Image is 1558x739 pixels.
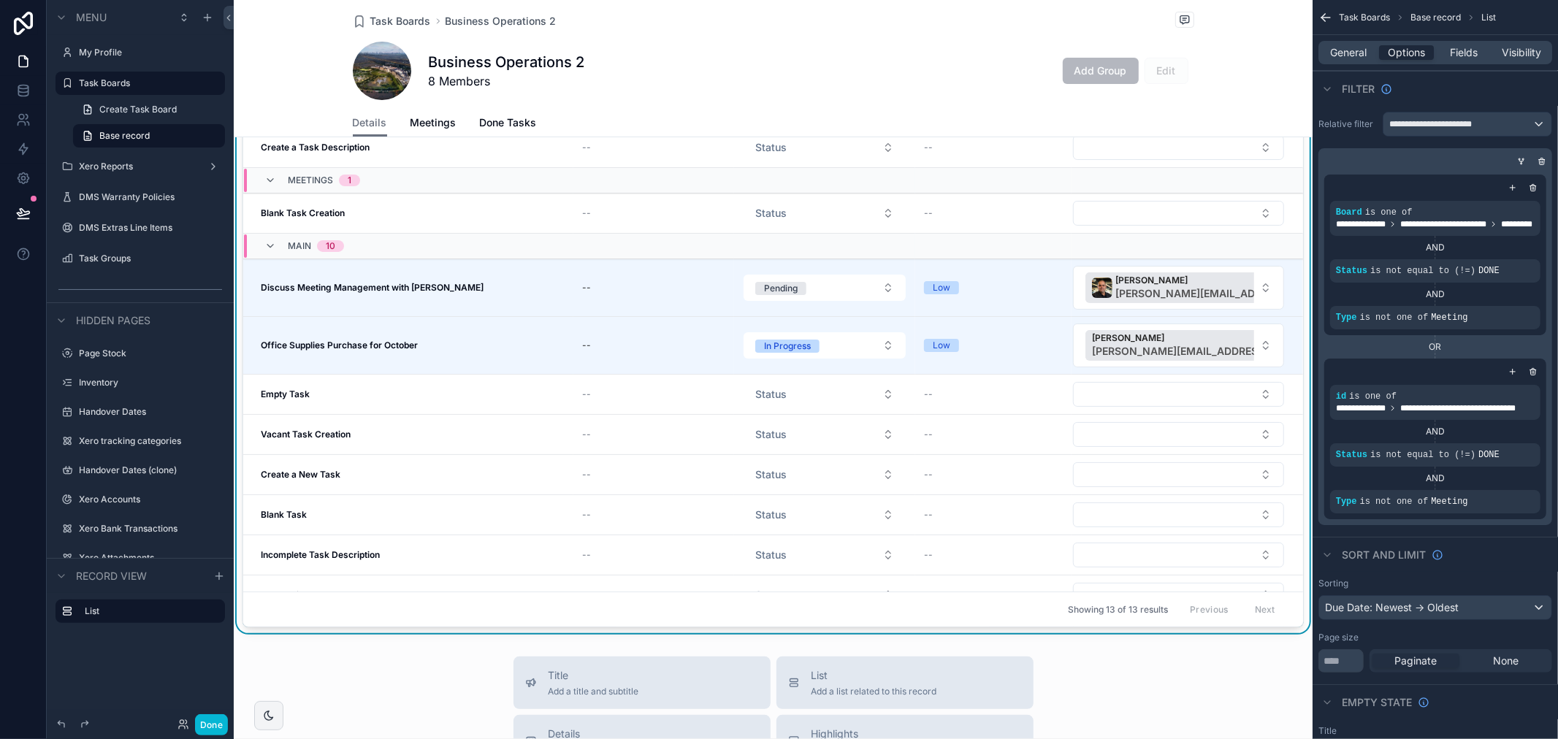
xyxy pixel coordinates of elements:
[1336,497,1357,507] span: Type
[924,388,1063,400] a: --
[582,340,591,351] p: --
[1342,548,1426,562] span: Sort And Limit
[429,72,585,90] span: 8 Members
[582,509,591,521] span: --
[812,668,937,683] span: List
[85,605,213,617] label: List
[1342,82,1375,96] span: Filter
[744,462,906,488] button: Select Button
[1336,207,1362,218] span: Board
[261,589,352,600] strong: Summarize Text Task
[79,77,216,89] label: Task Boards
[924,549,933,561] span: --
[743,461,906,489] a: Select Button
[1072,265,1285,310] a: Select Button
[582,469,725,480] a: --
[743,134,906,161] a: Select Button
[261,282,484,293] strong: Discuss Meeting Management with [PERSON_NAME]
[744,542,906,568] button: Select Button
[582,549,591,561] span: --
[261,429,351,440] strong: Vacant Task Creation
[1073,543,1284,567] button: Select Button
[79,406,222,418] label: Handover Dates
[1319,596,1551,619] div: Due Date: Newest -> Oldest
[744,332,906,359] button: Select Button
[1360,497,1429,507] span: is not one of
[410,110,457,139] a: Meetings
[764,282,798,295] div: Pending
[76,569,147,583] span: Record view
[755,548,787,562] span: Status
[1072,134,1285,161] a: Select Button
[1330,472,1540,484] div: AND
[288,175,333,186] span: Meetings
[261,142,370,153] strong: Create a Task Description
[1073,135,1284,160] button: Select Button
[744,275,906,301] button: Select Button
[79,222,222,234] a: DMS Extras Line Items
[1370,450,1475,460] span: is not equal to (!=)
[1072,502,1285,528] a: Select Button
[582,340,725,351] a: --
[743,332,906,359] a: Select Button
[1349,391,1397,402] span: is one of
[582,429,591,440] span: --
[1431,313,1467,323] span: Meeting
[582,282,725,294] a: --
[744,421,906,448] button: Select Button
[1336,266,1367,276] span: Status
[1318,632,1359,643] label: Page size
[582,589,591,601] span: --
[924,207,1063,219] a: --
[1072,323,1285,368] a: Select Button
[1388,45,1425,60] span: Options
[261,282,565,294] a: Discuss Meeting Management with [PERSON_NAME]
[924,589,933,601] span: --
[79,348,222,359] label: Page Stock
[73,98,225,121] a: Create Task Board
[1072,462,1285,488] a: Select Button
[79,552,222,564] label: Xero Attachments
[764,340,811,353] div: In Progress
[744,582,906,608] button: Select Button
[79,47,222,58] label: My Profile
[1493,654,1519,668] span: None
[1073,462,1284,487] button: Select Button
[261,469,340,480] strong: Create a New Task
[480,110,537,139] a: Done Tasks
[1068,604,1168,616] span: Showing 13 of 13 results
[924,388,933,400] span: --
[261,388,565,400] a: Empty Task
[79,191,222,203] a: DMS Warranty Policies
[79,435,222,447] label: Xero tracking categories
[261,388,310,399] strong: Empty Task
[582,388,725,400] a: --
[755,387,787,402] span: Status
[513,656,771,709] button: TitleAdd a title and subtitle
[1072,200,1285,226] a: Select Button
[1115,275,1349,286] span: [PERSON_NAME]
[744,134,906,161] button: Select Button
[47,593,234,637] div: scrollable content
[79,494,222,505] label: Xero Accounts
[76,10,107,25] span: Menu
[1073,583,1284,608] button: Select Button
[1360,313,1429,323] span: is not one of
[924,589,1063,601] a: --
[755,508,787,522] span: Status
[1330,288,1540,300] div: AND
[1073,201,1284,226] button: Select Button
[549,686,639,697] span: Add a title and subtitle
[1451,45,1478,60] span: Fields
[743,501,906,529] a: Select Button
[743,581,906,609] a: Select Button
[1370,266,1475,276] span: is not equal to (!=)
[353,14,431,28] a: Task Boards
[79,161,202,172] a: Xero Reports
[79,523,222,535] label: Xero Bank Transactions
[261,340,565,351] a: Office Supplies Purchase for October
[429,52,585,72] h1: Business Operations 2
